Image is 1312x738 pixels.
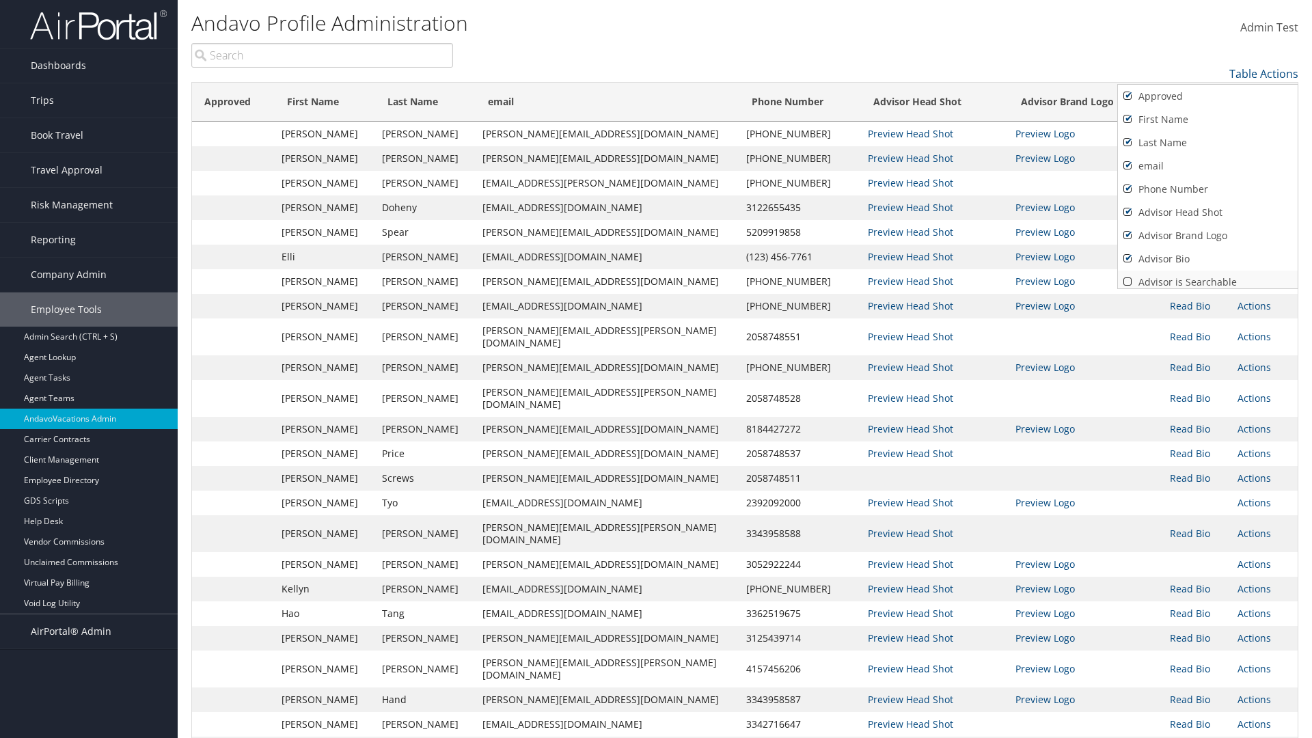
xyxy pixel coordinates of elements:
a: First Name [1118,108,1298,131]
img: airportal-logo.png [30,9,167,41]
span: Book Travel [31,118,83,152]
span: Trips [31,83,54,118]
a: Advisor Bio [1118,247,1298,271]
a: Advisor Head Shot [1118,201,1298,224]
span: Travel Approval [31,153,102,187]
span: Dashboards [31,49,86,83]
a: Advisor is Searchable [1118,271,1298,294]
a: Phone Number [1118,178,1298,201]
span: AirPortal® Admin [31,614,111,648]
a: email [1118,154,1298,178]
span: Reporting [31,223,76,257]
span: Risk Management [31,188,113,222]
a: Last Name [1118,131,1298,154]
a: Approved [1118,85,1298,108]
span: Employee Tools [31,292,102,327]
span: Company Admin [31,258,107,292]
a: Advisor Brand Logo [1118,224,1298,247]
